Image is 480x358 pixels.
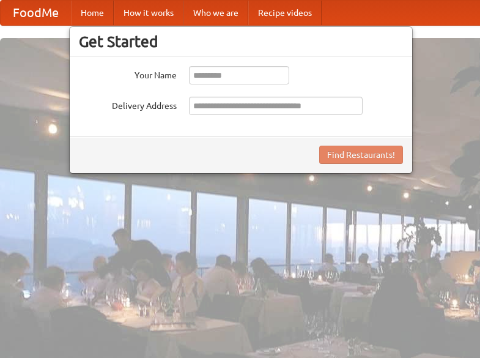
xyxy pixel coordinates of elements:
[114,1,183,25] a: How it works
[71,1,114,25] a: Home
[79,66,177,81] label: Your Name
[1,1,71,25] a: FoodMe
[319,146,403,164] button: Find Restaurants!
[248,1,322,25] a: Recipe videos
[79,97,177,112] label: Delivery Address
[183,1,248,25] a: Who we are
[79,32,403,51] h3: Get Started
